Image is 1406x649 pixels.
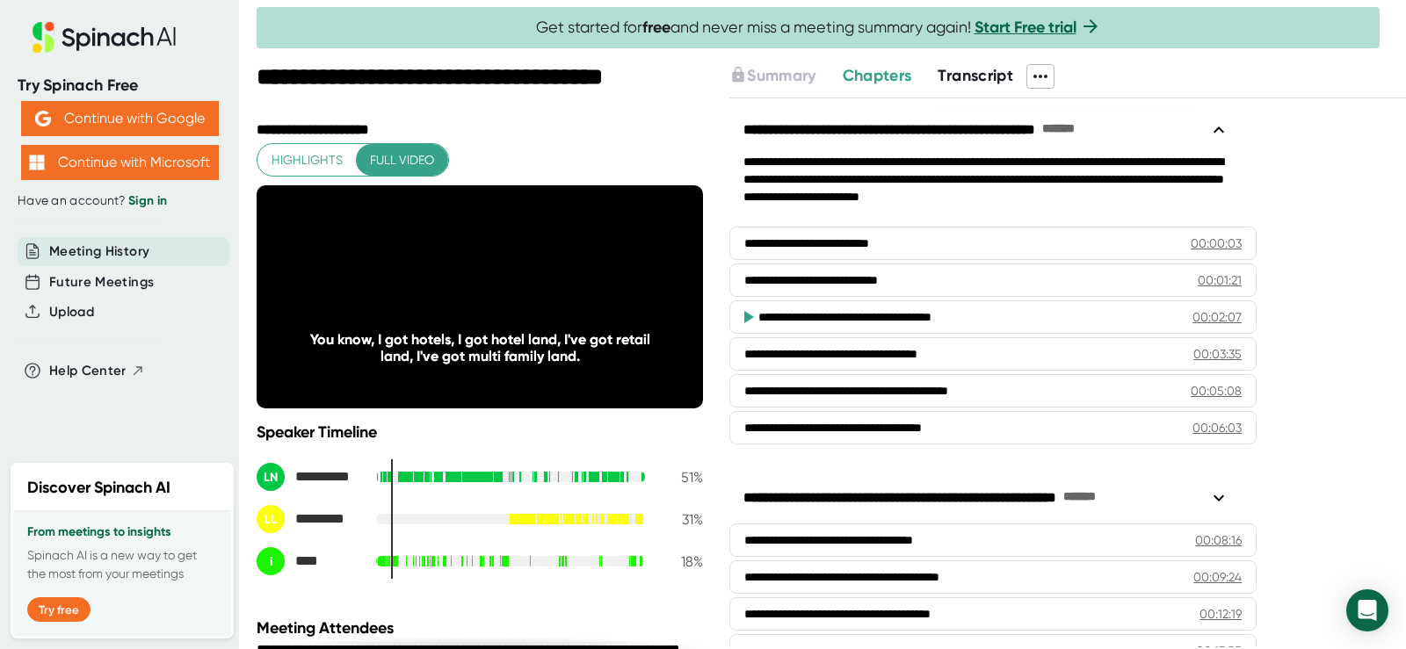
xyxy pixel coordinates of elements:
[21,145,219,180] button: Continue with Microsoft
[257,505,285,533] div: LL
[659,511,703,528] div: 31 %
[21,101,219,136] button: Continue with Google
[843,64,912,88] button: Chapters
[1198,271,1242,289] div: 00:01:21
[642,18,670,37] b: free
[35,111,51,126] img: Aehbyd4JwY73AAAAAElFTkSuQmCC
[49,242,149,262] button: Meeting History
[747,66,815,85] span: Summary
[18,193,221,209] div: Have an account?
[49,361,127,381] span: Help Center
[257,463,285,491] div: LN
[356,144,448,177] button: Full video
[938,66,1013,85] span: Transcript
[536,18,1101,38] span: Get started for and never miss a meeting summary again!
[257,505,362,533] div: Liz Leder
[18,76,221,96] div: Try Spinach Free
[257,547,362,575] div: iPad
[257,618,707,638] div: Meeting Attendees
[659,469,703,486] div: 51 %
[370,149,434,171] span: Full video
[1192,419,1242,436] div: 00:06:03
[257,463,362,491] div: Liz Newman
[975,18,1076,37] a: Start Free trial
[1192,308,1242,326] div: 00:02:07
[128,193,167,208] a: Sign in
[49,272,154,292] button: Future Meetings
[1191,382,1242,400] div: 00:05:08
[27,546,217,583] p: Spinach AI is a new way to get the most from your meetings
[27,597,91,622] button: Try free
[1195,531,1242,549] div: 00:08:16
[257,547,285,575] div: i
[843,66,912,85] span: Chapters
[1191,234,1242,252] div: 00:00:03
[301,331,659,364] div: You know, I got hotels, I got hotel land, I've got retail land, I've got multi family land.
[938,64,1013,88] button: Transcript
[27,525,217,539] h3: From meetings to insights
[257,144,357,177] button: Highlights
[1193,345,1242,363] div: 00:03:35
[729,64,815,88] button: Summary
[659,553,703,570] div: 18 %
[272,149,343,171] span: Highlights
[729,64,842,89] div: Upgrade to access
[1199,605,1242,623] div: 00:12:19
[27,476,170,500] h2: Discover Spinach AI
[257,422,703,442] div: Speaker Timeline
[1346,589,1388,631] div: Open Intercom Messenger
[49,302,94,322] button: Upload
[1193,568,1242,586] div: 00:09:24
[49,361,145,381] button: Help Center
